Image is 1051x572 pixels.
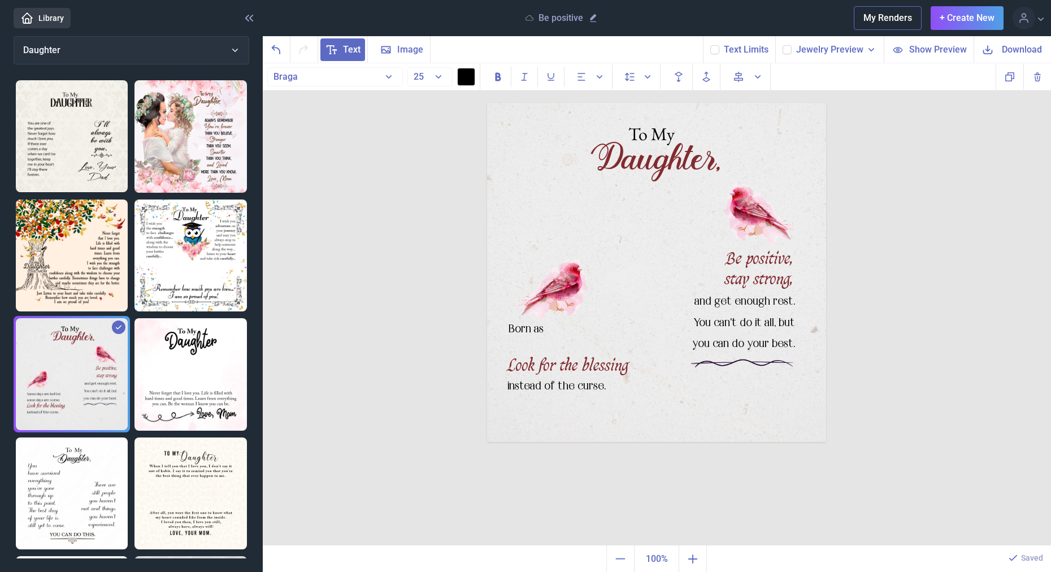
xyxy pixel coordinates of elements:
[507,355,643,395] div: Look for the blessing
[606,545,634,572] button: Zoom out
[485,67,511,87] button: Bold
[134,80,247,193] img: Always remember
[263,36,290,63] button: Undo
[134,437,247,550] img: When i tell you that
[931,6,1004,30] button: + Create New
[14,8,71,28] a: Library
[648,291,795,358] div: and get enough rest. You can't do it all, but you can do your best.
[909,43,967,56] span: Show Preview
[796,43,863,57] span: Jewelry Preview
[14,36,249,64] button: Daughter
[996,63,1023,90] button: Copy
[1021,552,1043,564] p: Saved
[725,63,771,90] button: Align to page
[487,103,826,442] img: b005.jpg
[16,318,128,430] img: Be positive
[407,67,453,86] button: 25
[538,12,583,24] p: Be positive
[854,6,922,30] button: My Renders
[507,377,654,400] div: instead of the curse.
[974,36,1051,63] button: Download
[665,63,693,90] button: Backwards
[23,45,60,55] span: Daughter
[724,43,768,57] button: Text Limits
[414,71,424,82] span: 25
[511,67,538,87] button: Italic
[16,80,128,192] img: To My Daughter
[273,71,298,82] span: Braga
[796,43,877,57] button: Jewelry Preview
[134,318,247,431] img: Life is filled with
[601,125,702,145] div: To My
[692,248,793,288] div: Be positive, stay strong,
[343,43,361,57] span: Text
[509,320,655,365] div: Born as
[884,36,974,63] button: Show Preview
[679,545,707,572] button: Zoom in
[617,64,661,89] button: Spacing
[318,36,368,63] button: Text
[634,545,679,572] button: Actual size
[290,36,318,63] button: Redo
[637,548,676,570] span: 100%
[1023,63,1051,90] button: Delete
[267,67,403,86] button: Braga
[538,67,564,87] button: Underline
[368,36,431,63] button: Image
[569,64,613,89] button: Alignment
[397,43,423,57] span: Image
[576,146,734,169] div: Daughter,
[134,200,247,312] img: Graduation
[16,437,128,549] img: You have survived
[693,63,720,90] button: Forwards
[1002,43,1042,56] span: Download
[16,200,128,311] img: Never forget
